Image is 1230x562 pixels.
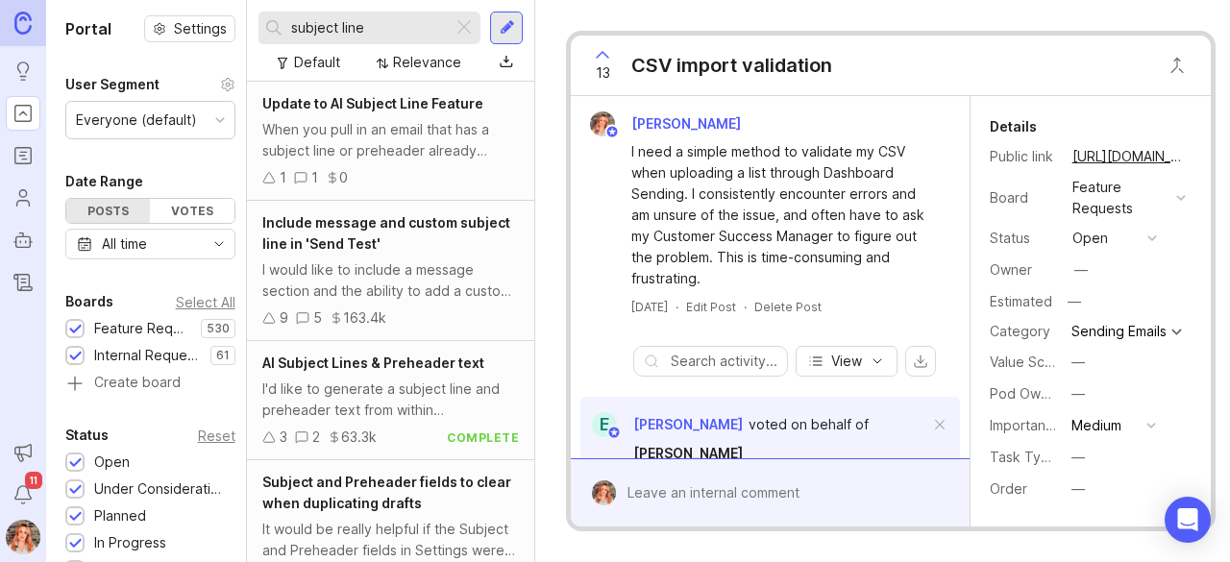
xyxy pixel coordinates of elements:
a: Bronwen W[PERSON_NAME] [578,111,756,136]
div: open [1072,228,1108,249]
a: Portal [6,96,40,131]
div: Category [990,321,1057,342]
div: · [744,299,747,315]
div: 1 [311,167,318,188]
div: Status [990,228,1057,249]
span: Update to AI Subject Line Feature [262,95,483,111]
div: Votes [150,199,234,223]
button: Settings [144,15,235,42]
button: Notifications [6,477,40,512]
button: View [796,346,898,377]
div: Planned [94,505,146,526]
div: Owner [990,259,1057,281]
div: 9 [280,307,288,329]
input: Search activity... [671,351,776,372]
div: Board [990,187,1057,208]
div: Boards [65,290,113,313]
div: — [1071,478,1085,500]
label: Importance [990,417,1062,433]
img: member badge [607,426,622,440]
div: — [1071,352,1085,373]
svg: toggle icon [204,236,234,252]
a: Ideas [6,54,40,88]
div: Select All [176,297,235,307]
div: Default [294,52,340,73]
a: AI Subject Lines & Preheader textI'd like to generate a subject line and preheader text from with... [247,341,534,460]
div: E [592,412,617,437]
p: 530 [207,321,230,336]
div: CSV import validation [631,52,832,79]
a: E[PERSON_NAME] [580,412,743,437]
div: When you pull in an email that has a subject line or preheader already generated, it appears as t... [262,119,519,161]
div: Edit Post [686,299,736,315]
time: [DATE] [631,300,668,314]
div: In Progress [94,532,166,553]
div: Internal Requests [94,345,201,366]
div: — [1071,383,1085,404]
a: [DATE] [631,299,668,315]
div: Feature Requests [1072,177,1168,219]
div: I would like to include a message section and the ability to add a custom subject line when sendi... [262,259,519,302]
div: Open Intercom Messenger [1165,497,1211,543]
div: Status [65,424,109,447]
a: Include message and custom subject line in 'Send Test'I would like to include a message section a... [247,201,534,341]
div: Reset [198,430,235,441]
div: — [1074,259,1088,281]
div: Medium [1071,415,1121,436]
button: Close button [1158,46,1196,85]
div: 63.3k [341,427,377,448]
span: Include message and custom subject line in 'Send Test' [262,214,510,252]
div: voted on behalf of [749,414,869,435]
button: export comments [905,346,936,377]
img: member badge [605,125,620,139]
div: User Segment [65,73,160,96]
a: Users [6,181,40,215]
img: Bronwen W [585,480,623,505]
div: Details [990,115,1037,138]
span: 11 [25,472,42,489]
img: Canny Home [14,12,32,34]
button: Bronwen W [6,520,40,554]
span: 13 [596,62,610,84]
span: [PERSON_NAME] [633,445,743,461]
div: Everyone (default) [76,110,197,131]
span: View [831,352,862,371]
label: Pod Ownership [990,385,1088,402]
div: 0 [339,167,348,188]
div: 2 [312,427,320,448]
h1: Portal [65,17,111,40]
div: All time [102,233,147,255]
a: [URL][DOMAIN_NAME] [1067,144,1192,169]
button: Announcements [6,435,40,470]
p: 61 [216,348,230,363]
div: Estimated [990,295,1052,308]
a: Update to AI Subject Line FeatureWhen you pull in an email that has a subject line or preheader a... [247,82,534,201]
span: [PERSON_NAME] [631,115,741,132]
div: 1 [280,167,286,188]
div: 5 [313,307,322,329]
a: Autopilot [6,223,40,257]
div: Posts [66,199,150,223]
div: Sending Emails [1071,325,1167,338]
div: I'd like to generate a subject line and preheader text from within [GEOGRAPHIC_DATA]. Currently, ... [262,379,519,421]
span: Settings [174,19,227,38]
span: Subject and Preheader fields to clear when duplicating drafts [262,474,511,511]
span: [PERSON_NAME] [633,416,743,432]
label: Order [990,480,1027,497]
div: Open [94,452,130,473]
div: 163.4k [343,307,386,329]
div: Under Consideration [94,478,226,500]
div: Relevance [393,52,461,73]
div: Date Range [65,170,143,193]
div: It would be really helpful if the Subject and Preheader fields in Settings were cleared when draf... [262,519,519,561]
div: complete [447,429,519,446]
a: Changelog [6,265,40,300]
a: [PERSON_NAME] [633,443,743,464]
div: Delete Post [754,299,822,315]
div: 3 [280,427,287,448]
a: Roadmaps [6,138,40,173]
div: · [676,299,678,315]
label: Task Type [990,449,1058,465]
input: Search... [291,17,445,38]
